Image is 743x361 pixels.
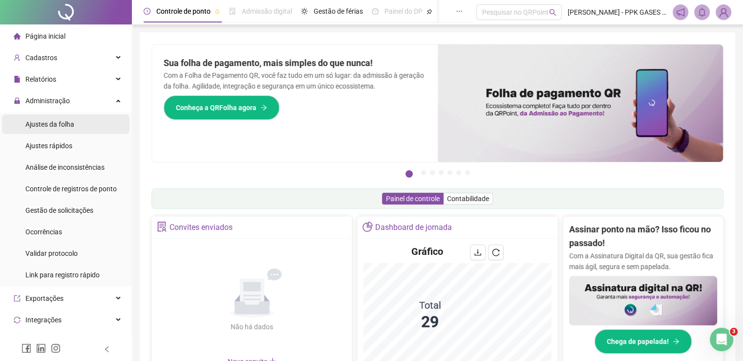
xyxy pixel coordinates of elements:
[375,219,452,236] div: Dashboard de jornada
[569,276,717,325] img: banner%2F02c71560-61a6-44d4-94b9-c8ab97240462.png
[607,336,669,347] span: Chega de papelada!
[260,104,267,111] span: arrow-right
[25,163,105,171] span: Análise de inconsistências
[25,142,72,150] span: Ajustes rápidos
[438,45,723,162] img: banner%2F8d14a306-6205-4263-8e5b-06e9a85ad873.png
[421,170,426,175] button: 2
[14,97,21,104] span: lock
[170,219,233,236] div: Convites enviados
[14,295,21,302] span: export
[386,195,440,203] span: Painel de controle
[25,271,100,279] span: Link para registro rápido
[456,170,461,175] button: 6
[716,5,731,20] img: 59282
[25,206,93,214] span: Gestão de solicitações
[176,102,256,113] span: Conheça a QRFolha agora
[14,33,21,40] span: home
[25,120,74,128] span: Ajustes da folha
[569,223,717,250] h2: Assinar ponto na mão? Isso ficou no passado!
[51,343,61,353] span: instagram
[25,32,65,40] span: Página inicial
[25,316,62,324] span: Integrações
[372,8,379,15] span: dashboard
[676,8,685,17] span: notification
[14,76,21,83] span: file
[594,329,692,354] button: Chega de papelada!
[673,338,679,345] span: arrow-right
[229,8,236,15] span: file-done
[25,185,117,193] span: Controle de registros de ponto
[164,70,426,91] p: Com a Folha de Pagamento QR, você faz tudo em um só lugar: da admissão à geração da folha. Agilid...
[362,222,373,232] span: pie-chart
[430,170,435,175] button: 3
[207,321,297,332] div: Não há dados
[104,346,110,353] span: left
[144,8,150,15] span: clock-circle
[474,248,482,256] span: download
[301,8,308,15] span: sun
[14,54,21,61] span: user-add
[214,9,220,15] span: pushpin
[439,170,444,175] button: 4
[164,56,426,70] h2: Sua folha de pagamento, mais simples do que nunca!
[25,228,62,236] span: Ocorrências
[384,7,423,15] span: Painel do DP
[426,9,432,15] span: pushpin
[25,75,56,83] span: Relatórios
[492,248,500,256] span: reload
[36,343,46,353] span: linkedin
[447,170,452,175] button: 5
[698,8,706,17] span: bell
[456,8,463,15] span: ellipsis
[447,195,489,203] span: Contabilidade
[242,7,292,15] span: Admissão digital
[156,7,211,15] span: Controle de ponto
[25,54,57,62] span: Cadastros
[569,250,717,272] p: Com a Assinatura Digital da QR, sua gestão fica mais ágil, segura e sem papelada.
[710,328,733,351] iframe: Intercom live chat
[164,95,279,120] button: Conheça a QRFolha agora
[157,222,167,232] span: solution
[730,328,738,336] span: 3
[549,9,556,16] span: search
[314,7,363,15] span: Gestão de férias
[568,7,667,18] span: [PERSON_NAME] - PPK GASES MEDICINAIS E INDUSTRIAIS
[25,294,64,302] span: Exportações
[411,245,443,258] h4: Gráfico
[25,97,70,105] span: Administração
[405,170,413,178] button: 1
[21,343,31,353] span: facebook
[465,170,470,175] button: 7
[14,316,21,323] span: sync
[25,249,78,257] span: Validar protocolo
